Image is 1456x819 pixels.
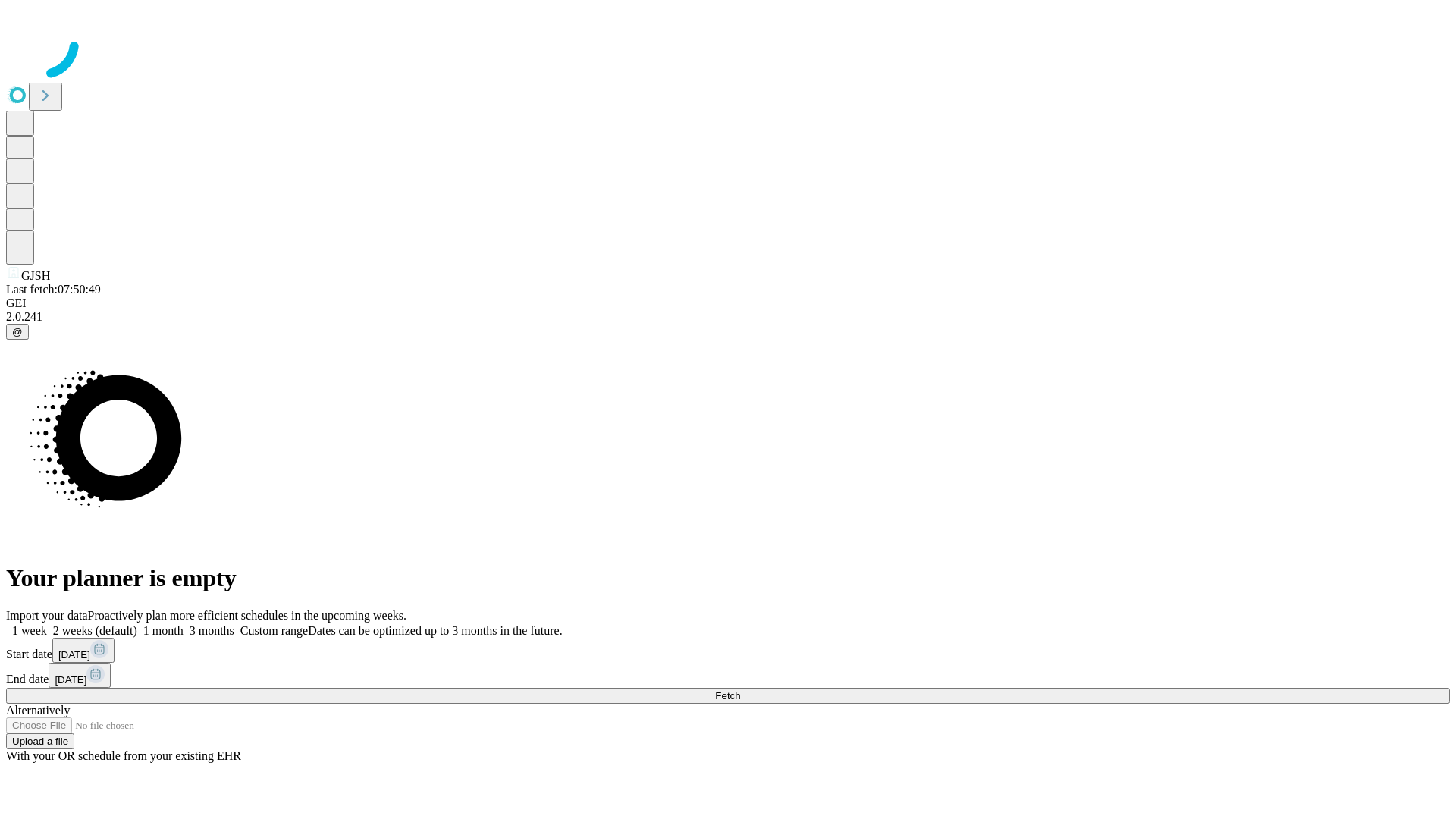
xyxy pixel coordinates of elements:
[715,690,740,701] span: Fetch
[308,624,562,637] span: Dates can be optimized up to 3 months in the future.
[6,704,70,717] span: Alternatively
[12,326,23,337] span: @
[6,564,1450,592] h1: Your planner is empty
[21,269,50,282] span: GJSH
[6,283,101,296] span: Last fetch: 07:50:49
[58,649,90,661] span: [DATE]
[6,609,88,622] span: Import your data
[6,688,1450,704] button: Fetch
[49,663,111,688] button: [DATE]
[143,624,184,637] span: 1 month
[12,624,47,637] span: 1 week
[6,638,1450,663] div: Start date
[53,624,137,637] span: 2 weeks (default)
[6,324,29,340] button: @
[6,310,1450,324] div: 2.0.241
[240,624,308,637] span: Custom range
[88,609,406,622] span: Proactively plan more efficient schedules in the upcoming weeks.
[6,297,1450,310] div: GEI
[52,638,115,663] button: [DATE]
[6,749,241,762] span: With your OR schedule from your existing EHR
[6,733,74,749] button: Upload a file
[55,674,86,686] span: [DATE]
[6,663,1450,688] div: End date
[190,624,234,637] span: 3 months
